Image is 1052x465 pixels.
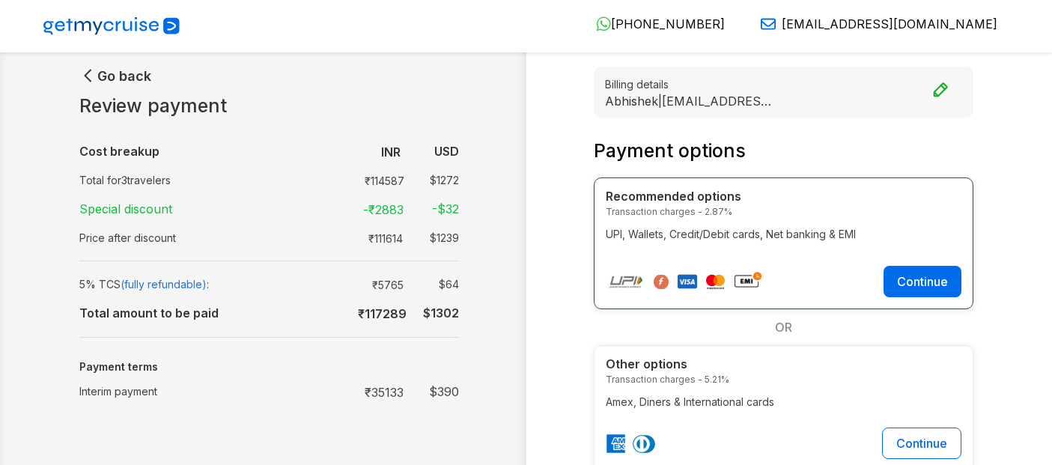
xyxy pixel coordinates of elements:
[326,224,334,252] td: :
[596,16,611,31] img: WhatsApp
[429,384,459,399] strong: $ 390
[782,16,997,31] span: [EMAIL_ADDRESS][DOMAIN_NAME]
[605,94,777,108] p: Abhishek | [EMAIL_ADDRESS][DOMAIN_NAME]
[749,16,997,31] a: [EMAIL_ADDRESS][DOMAIN_NAME]
[326,298,334,328] td: :
[606,394,961,410] p: Amex, Diners & International cards
[409,227,459,249] td: $ 1239
[355,273,410,295] td: ₹ 5765
[434,144,459,159] b: USD
[611,16,725,31] span: [PHONE_NUMBER]
[326,166,334,194] td: :
[121,278,207,291] span: (fully refundable)
[594,140,973,162] h3: Payment options
[79,377,326,407] td: Interim payment
[326,270,334,298] td: :
[381,145,401,159] b: INR
[606,189,961,204] h4: Recommended options
[326,377,334,407] td: :
[326,136,334,166] td: :
[410,169,459,191] td: $ 1272
[410,273,459,295] td: $ 64
[79,270,326,298] td: 5% TCS :
[79,67,151,85] button: Go back
[79,95,459,118] h1: Review payment
[355,169,410,191] td: ₹ 114587
[423,306,459,320] b: $ 1302
[79,224,326,252] td: Price after discount
[882,428,961,459] button: Continue
[884,266,961,297] button: Continue
[605,76,962,92] small: Billing details
[606,373,961,386] small: Transaction charges - 5.21%
[79,306,219,320] b: Total amount to be paid
[326,194,334,224] td: :
[355,227,409,249] td: ₹ 111614
[365,385,404,400] strong: ₹ 35133
[606,226,961,242] p: UPI, Wallets, Credit/Debit cards, Net banking & EMI
[432,201,459,216] strong: -$ 32
[606,205,961,219] small: Transaction charges - 2.87%
[79,166,326,194] td: Total for 3 travelers
[761,16,776,31] img: Email
[584,16,725,31] a: [PHONE_NUMBER]
[594,309,973,345] div: OR
[79,201,172,216] strong: Special discount
[363,202,404,217] strong: -₹ 2883
[606,357,961,371] h4: Other options
[79,144,159,159] b: Cost breakup
[79,361,459,374] h5: Payment terms
[358,306,407,321] b: ₹ 117289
